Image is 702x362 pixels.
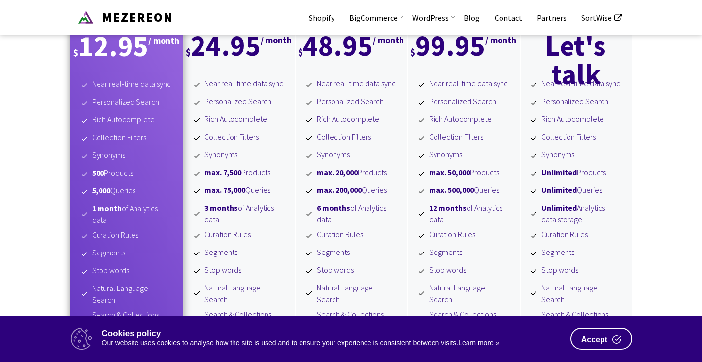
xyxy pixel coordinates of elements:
[306,227,396,245] li: Curation Rules
[194,165,283,182] li: Products
[418,76,508,94] li: Near real-time data sync
[102,329,563,338] p: Cookies policy
[531,307,620,333] li: Search & Collections Merchandising
[81,183,171,201] li: Queries
[194,182,283,200] li: Queries
[295,32,407,60] div: 48.95
[81,94,171,112] li: Personalized Search
[306,280,396,307] li: Natural Language Search
[298,47,303,57] span: $
[531,165,620,182] li: Products
[92,168,104,178] b: 500
[194,111,283,129] li: Rich Autocomplete
[306,147,396,165] li: Synonyms
[92,203,122,213] b: 1 month
[81,147,171,165] li: Synonyms
[458,339,499,347] a: Learn more »
[92,185,110,195] b: 5,000
[194,245,283,262] li: Segments
[429,185,474,195] b: max. 500,000
[418,227,508,245] li: Curation Rules
[183,32,295,60] div: 24.95
[531,182,620,200] li: Queries
[97,9,173,25] span: MEZEREON
[418,94,508,111] li: Personalized Search
[317,167,358,177] b: max. 20,000
[531,94,620,111] li: Personalized Search
[204,203,238,213] b: 3 months
[194,147,283,165] li: Synonyms
[194,200,283,227] li: of Analytics data
[204,185,245,195] b: max. 75,000
[373,36,404,45] b: / month
[306,307,396,333] li: Search & Collections Merchandising
[306,262,396,280] li: Stop words
[531,245,620,262] li: Segments
[81,307,171,334] li: Search & Collections Merchandising
[306,94,396,111] li: Personalized Search
[531,111,620,129] li: Rich Autocomplete
[541,185,577,195] b: Unlimited
[261,36,292,45] b: / month
[186,47,191,57] span: $
[418,307,508,333] li: Search & Collections Merchandising
[485,36,516,45] b: / month
[194,76,283,94] li: Near real-time data sync
[520,32,632,89] div: Let's talk
[531,129,620,147] li: Collection Filters
[531,200,620,227] li: Analytics data storage
[194,307,283,333] li: Search & Collections Merchandising
[581,336,607,344] span: Accept
[407,32,520,60] div: 99.95
[570,328,632,350] button: Accept
[418,200,508,227] li: of Analytics data
[531,262,620,280] li: Stop words
[194,129,283,147] li: Collection Filters
[317,203,350,213] b: 6 months
[73,48,78,58] span: $
[317,185,362,195] b: max. 200,000
[306,200,396,227] li: of Analytics data
[78,9,94,25] img: Mezereon
[306,76,396,94] li: Near real-time data sync
[531,227,620,245] li: Curation Rules
[306,182,396,200] li: Queries
[148,36,179,45] b: / month
[81,263,171,281] li: Stop words
[70,32,183,61] div: 12.95
[541,203,577,213] b: Unlimited
[306,165,396,182] li: Products
[306,129,396,147] li: Collection Filters
[418,280,508,307] li: Natural Language Search
[418,245,508,262] li: Segments
[429,167,470,177] b: max. 50,000
[418,165,508,182] li: Products
[418,147,508,165] li: Synonyms
[81,130,171,147] li: Collection Filters
[429,203,467,213] b: 12 months
[410,47,415,57] span: $
[418,182,508,200] li: Queries
[418,262,508,280] li: Stop words
[306,245,396,262] li: Segments
[81,201,171,227] li: of Analytics data
[81,165,171,183] li: Products
[418,129,508,147] li: Collection Filters
[70,7,173,24] a: Mezereon MEZEREON
[194,94,283,111] li: Personalized Search
[81,227,171,245] li: Curation Rules
[81,245,171,263] li: Segments
[531,147,620,165] li: Synonyms
[81,76,171,94] li: Near real-time data sync
[81,281,171,307] li: Natural Language Search
[194,227,283,245] li: Curation Rules
[102,338,563,348] div: Our website uses cookies to analyse how the site is used and to ensure your experience is consist...
[194,280,283,307] li: Natural Language Search
[306,111,396,129] li: Rich Autocomplete
[204,167,241,177] b: max. 7,500
[418,111,508,129] li: Rich Autocomplete
[541,167,577,177] b: Unlimited
[531,280,620,307] li: Natural Language Search
[194,262,283,280] li: Stop words
[81,112,171,130] li: Rich Autocomplete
